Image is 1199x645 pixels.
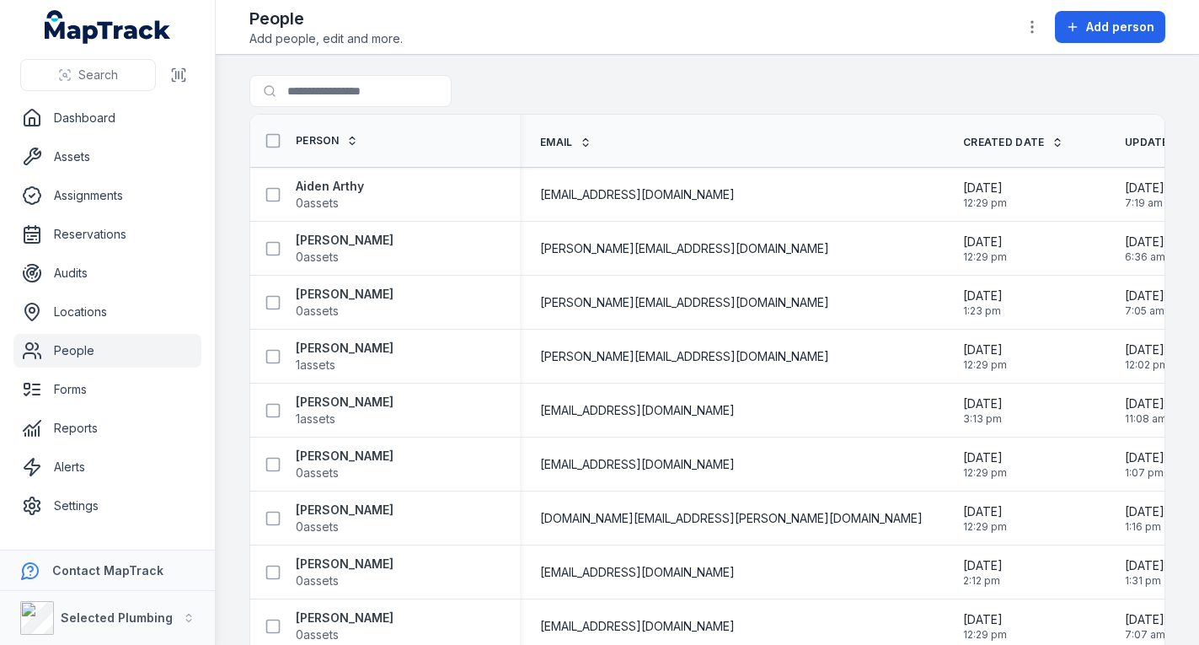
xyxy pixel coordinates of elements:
[13,295,201,329] a: Locations
[1125,611,1165,642] time: 8/15/2025, 7:07:26 AM
[540,186,735,203] span: [EMAIL_ADDRESS][DOMAIN_NAME]
[296,178,364,212] a: Aiden Arthy0assets
[249,7,403,30] h2: People
[540,348,829,365] span: [PERSON_NAME][EMAIL_ADDRESS][DOMAIN_NAME]
[296,519,339,535] span: 0 assets
[1055,11,1165,43] button: Add person
[963,449,1007,466] span: [DATE]
[1125,358,1169,372] span: 12:02 pm
[1125,449,1164,466] span: [DATE]
[296,556,393,572] strong: [PERSON_NAME]
[1125,341,1169,358] span: [DATE]
[963,196,1007,210] span: 12:29 pm
[540,136,591,149] a: Email
[963,234,1007,250] span: [DATE]
[296,357,335,374] span: 1 assets
[963,611,1007,642] time: 1/14/2025, 12:29:42 PM
[78,67,118,83] span: Search
[52,563,163,578] strong: Contact MapTrack
[963,304,1003,318] span: 1:23 pm
[963,449,1007,480] time: 1/14/2025, 12:29:42 PM
[296,195,339,212] span: 0 assets
[963,503,1007,534] time: 1/14/2025, 12:29:42 PM
[296,134,340,148] span: Person
[296,610,393,643] a: [PERSON_NAME]0assets
[1125,449,1164,480] time: 8/11/2025, 1:07:47 PM
[13,373,201,406] a: Forms
[540,456,735,473] span: [EMAIL_ADDRESS][DOMAIN_NAME]
[296,340,393,374] a: [PERSON_NAME]1assets
[296,502,393,535] a: [PERSON_NAME]0assets
[963,288,1003,304] span: [DATE]
[963,557,1003,574] span: [DATE]
[1125,250,1165,264] span: 6:36 am
[13,450,201,484] a: Alerts
[296,556,393,589] a: [PERSON_NAME]0assets
[1125,557,1164,588] time: 8/11/2025, 1:31:49 PM
[963,557,1003,588] time: 5/14/2025, 2:12:32 PM
[1125,196,1164,210] span: 7:19 am
[1125,611,1165,628] span: [DATE]
[1125,180,1164,196] span: [DATE]
[296,572,339,589] span: 0 assets
[296,502,393,519] strong: [PERSON_NAME]
[13,334,201,368] a: People
[540,618,735,635] span: [EMAIL_ADDRESS][DOMAIN_NAME]
[296,232,393,249] strong: [PERSON_NAME]
[963,136,1045,149] span: Created Date
[1125,288,1164,318] time: 8/15/2025, 7:05:36 AM
[963,412,1003,426] span: 3:13 pm
[540,510,923,527] span: [DOMAIN_NAME][EMAIL_ADDRESS][PERSON_NAME][DOMAIN_NAME]
[13,218,201,251] a: Reservations
[1125,234,1165,264] time: 8/15/2025, 6:36:29 AM
[963,574,1003,588] span: 2:12 pm
[1125,288,1164,304] span: [DATE]
[963,180,1007,196] span: [DATE]
[296,286,393,320] a: [PERSON_NAME]0assets
[963,628,1007,642] span: 12:29 pm
[296,626,339,643] span: 0 assets
[963,234,1007,264] time: 1/14/2025, 12:29:42 PM
[296,249,339,266] span: 0 assets
[13,411,201,445] a: Reports
[963,611,1007,628] span: [DATE]
[963,136,1063,149] a: Created Date
[963,503,1007,520] span: [DATE]
[296,610,393,626] strong: [PERSON_NAME]
[13,256,201,290] a: Audits
[540,136,573,149] span: Email
[540,294,829,311] span: [PERSON_NAME][EMAIL_ADDRESS][DOMAIN_NAME]
[1125,503,1164,520] span: [DATE]
[296,465,339,481] span: 0 assets
[540,402,735,419] span: [EMAIL_ADDRESS][DOMAIN_NAME]
[963,395,1003,426] time: 2/28/2025, 3:13:20 PM
[540,564,735,581] span: [EMAIL_ADDRESS][DOMAIN_NAME]
[296,303,339,320] span: 0 assets
[296,411,335,427] span: 1 assets
[296,178,364,195] strong: Aiden Arthy
[1125,180,1164,210] time: 7/29/2025, 7:19:23 AM
[963,288,1003,318] time: 2/13/2025, 1:23:00 PM
[61,610,173,625] strong: Selected Plumbing
[1125,628,1165,642] span: 7:07 am
[963,180,1007,210] time: 1/14/2025, 12:29:42 PM
[963,341,1007,358] span: [DATE]
[1125,234,1165,250] span: [DATE]
[296,340,393,357] strong: [PERSON_NAME]
[963,341,1007,372] time: 1/14/2025, 12:29:42 PM
[963,358,1007,372] span: 12:29 pm
[249,30,403,47] span: Add people, edit and more.
[45,10,171,44] a: MapTrack
[296,394,393,411] strong: [PERSON_NAME]
[963,520,1007,534] span: 12:29 pm
[1125,466,1164,480] span: 1:07 pm
[1125,520,1164,534] span: 1:16 pm
[1125,395,1167,412] span: [DATE]
[13,101,201,135] a: Dashboard
[1125,557,1164,574] span: [DATE]
[296,232,393,266] a: [PERSON_NAME]0assets
[1125,341,1169,372] time: 8/11/2025, 12:02:58 PM
[1125,395,1167,426] time: 8/11/2025, 11:08:49 AM
[1125,503,1164,534] time: 8/11/2025, 1:16:06 PM
[963,250,1007,264] span: 12:29 pm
